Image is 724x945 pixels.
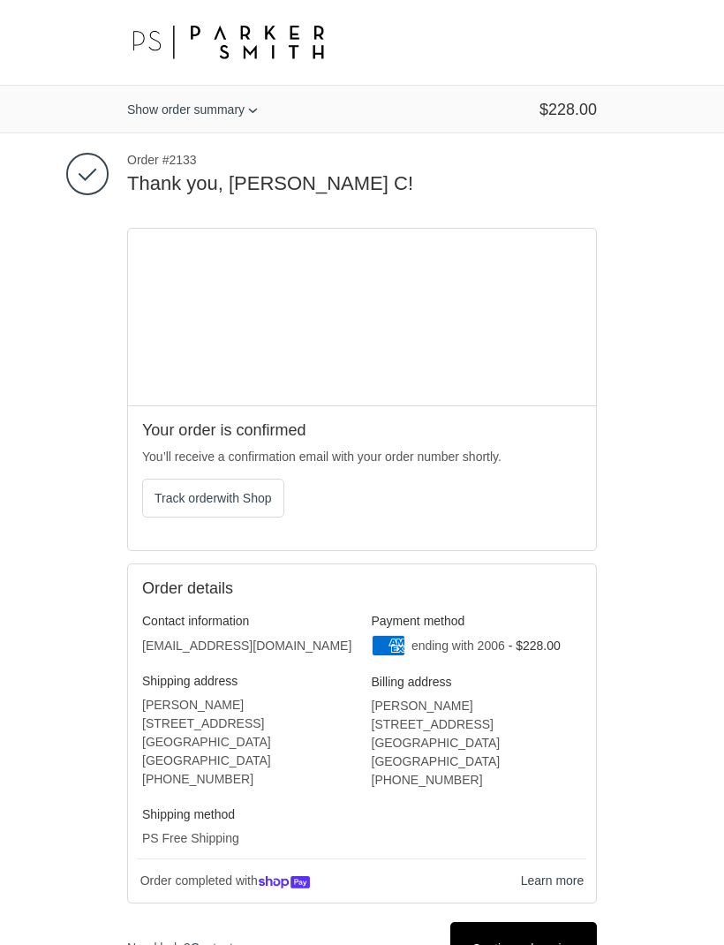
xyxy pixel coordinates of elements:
a: Learn more about Shop Pay [518,871,585,891]
h2: Order details [142,578,362,599]
span: Order #2133 [127,152,597,168]
span: Track order [155,491,272,505]
bdo: [EMAIL_ADDRESS][DOMAIN_NAME] [142,639,351,653]
p: PS Free Shipping [142,829,353,848]
button: Track orderwith Shop [142,479,284,518]
h2: Thank you, [PERSON_NAME] C! [127,171,597,197]
div: Google map displaying pin point of shipping address: Heath, Texas [128,229,596,405]
h3: Shipping method [142,806,353,822]
h3: Contact information [142,613,353,629]
address: [PERSON_NAME] [STREET_ADDRESS] [GEOGRAPHIC_DATA] [GEOGRAPHIC_DATA] ‎[PHONE_NUMBER] [372,697,583,790]
span: with Shop [217,491,271,505]
img: Parker Smith [127,19,328,63]
h2: Your order is confirmed [142,420,582,441]
span: Show order summary [127,102,245,117]
address: [PERSON_NAME] [STREET_ADDRESS] [GEOGRAPHIC_DATA] [GEOGRAPHIC_DATA] ‎[PHONE_NUMBER] [142,696,353,789]
h3: Billing address [372,674,583,690]
iframe: Google map displaying pin point of shipping address: Heath, Texas [128,229,597,405]
p: Order completed with [138,870,518,893]
span: ending with 2006 [411,639,505,653]
span: - $228.00 [509,639,561,653]
h3: Payment method [372,613,583,629]
h3: Shipping address [142,673,353,689]
span: $228.00 [539,101,597,118]
p: You’ll receive a confirmation email with your order number shortly. [142,448,582,466]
